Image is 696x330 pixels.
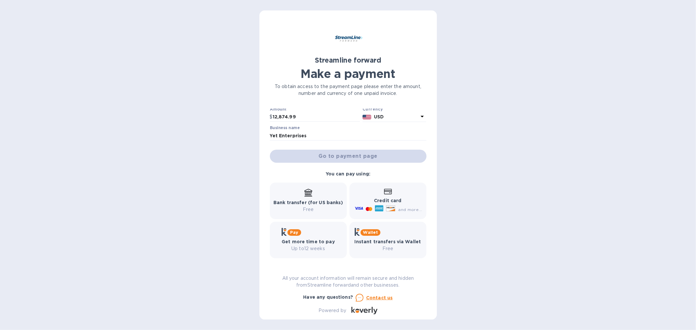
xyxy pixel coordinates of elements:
b: Get more time to pay [282,239,335,244]
p: To obtain access to the payment page please enter the amount, number and currency of one unpaid i... [270,83,426,97]
p: All your account information will remain secure and hidden from Streamline forward and other busi... [270,275,426,289]
b: Pay [290,230,298,235]
b: Wallet [363,230,378,235]
b: Streamline forward [315,56,381,64]
input: 0.00 [273,112,360,122]
label: Amount [270,107,286,111]
b: You can pay using: [326,171,370,176]
span: and more... [398,207,422,212]
b: Instant transfers via Wallet [355,239,421,244]
input: Enter business name [270,131,426,141]
b: Currency [363,107,383,112]
label: Business name [270,126,300,130]
p: Free [273,206,343,213]
p: Free [355,245,421,252]
b: USD [374,114,384,119]
b: Credit card [374,198,401,203]
h1: Make a payment [270,67,426,81]
u: Contact us [366,295,393,300]
p: $ [270,113,273,120]
p: Powered by [318,307,346,314]
img: USD [363,115,371,119]
p: Up to 12 weeks [282,245,335,252]
b: Have any questions? [303,294,353,300]
b: Bank transfer (for US banks) [273,200,343,205]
